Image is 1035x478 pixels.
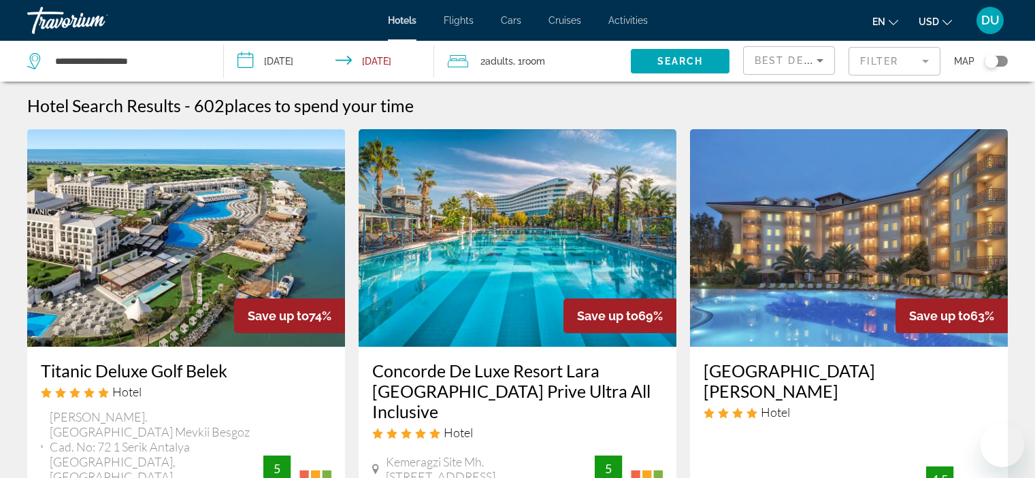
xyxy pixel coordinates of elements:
div: 4 star Hotel [704,405,994,420]
button: Search [631,49,729,73]
a: Cars [501,15,521,26]
span: Room [522,56,545,67]
span: Map [954,52,974,71]
div: 5 [263,460,291,477]
h1: Hotel Search Results [27,95,181,116]
a: Flights [444,15,474,26]
mat-select: Sort by [755,52,823,69]
span: USD [919,16,939,27]
span: - [184,95,191,116]
h2: 602 [194,95,414,116]
span: Save up to [248,309,309,323]
span: , 1 [513,52,545,71]
button: Change currency [919,12,952,31]
div: 63% [896,298,1008,333]
button: User Menu [972,6,1008,35]
span: 2 [480,52,513,71]
div: 5 star Hotel [41,384,331,399]
div: 5 star Hotel [372,425,663,440]
span: Hotel [761,405,790,420]
span: places to spend your time [225,95,414,116]
div: 69% [563,298,676,333]
span: DU [981,14,1000,27]
button: Filter [849,46,940,76]
div: 5 [595,460,622,477]
img: Hotel image [690,129,1008,347]
a: Concorde De Luxe Resort Lara [GEOGRAPHIC_DATA] Prive Ultra All Inclusive [372,360,663,422]
span: Best Deals [755,55,825,66]
a: Travorium [27,3,163,38]
button: Travelers: 2 adults, 0 children [434,41,631,82]
span: Hotel [112,384,142,399]
img: Hotel image [359,129,676,347]
iframe: Кнопка запуска окна обмена сообщениями [981,424,1024,467]
button: Change language [872,12,898,31]
a: Titanic Deluxe Golf Belek [41,360,331,381]
button: Toggle map [974,55,1008,67]
a: Activities [608,15,648,26]
a: Cruises [548,15,581,26]
span: Save up to [577,309,638,323]
span: Hotel [444,425,473,440]
div: 74% [234,298,345,333]
img: Hotel image [27,129,345,347]
span: Save up to [909,309,970,323]
button: Check-in date: Sep 21, 2025 Check-out date: Sep 28, 2025 [224,41,434,82]
span: en [872,16,885,27]
span: Adults [485,56,513,67]
a: [GEOGRAPHIC_DATA][PERSON_NAME] [704,360,994,401]
a: Hotels [388,15,416,26]
span: Search [657,56,704,67]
